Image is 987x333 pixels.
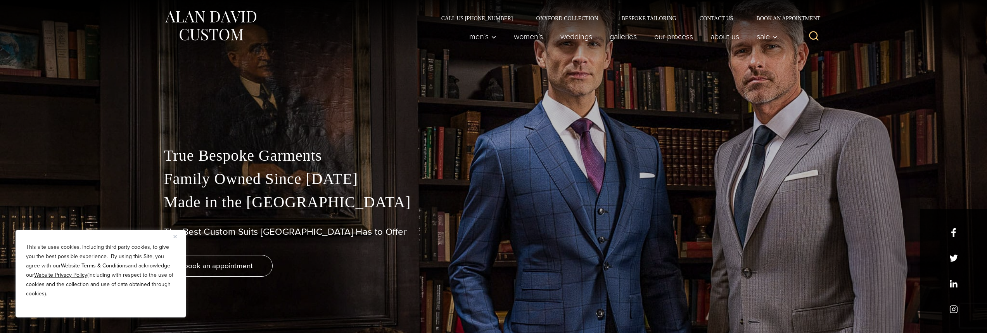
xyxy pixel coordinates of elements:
a: Bespoke Tailoring [610,16,688,21]
button: Close [173,232,183,241]
a: instagram [949,305,958,314]
span: Men’s [469,33,496,40]
a: About Us [702,29,748,44]
img: Alan David Custom [164,9,257,43]
a: x/twitter [949,254,958,262]
span: Sale [757,33,778,40]
a: Website Privacy Policy [34,271,87,279]
a: weddings [551,29,601,44]
a: Website Terms & Conditions [61,262,128,270]
p: True Bespoke Garments Family Owned Since [DATE] Made in the [GEOGRAPHIC_DATA] [164,144,823,214]
p: This site uses cookies, including third party cookies, to give you the best possible experience. ... [26,243,176,298]
button: View Search Form [805,27,823,46]
a: facebook [949,228,958,237]
a: Galleries [601,29,645,44]
a: Call Us [PHONE_NUMBER] [430,16,525,21]
a: Women’s [505,29,551,44]
a: Our Process [645,29,702,44]
a: book an appointment [164,255,273,277]
a: Contact Us [688,16,745,21]
nav: Secondary Navigation [430,16,823,21]
h1: The Best Custom Suits [GEOGRAPHIC_DATA] Has to Offer [164,226,823,238]
img: Close [173,235,177,238]
nav: Primary Navigation [460,29,781,44]
span: book an appointment [184,260,253,271]
a: Book an Appointment [745,16,823,21]
a: linkedin [949,279,958,288]
a: Oxxford Collection [524,16,610,21]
